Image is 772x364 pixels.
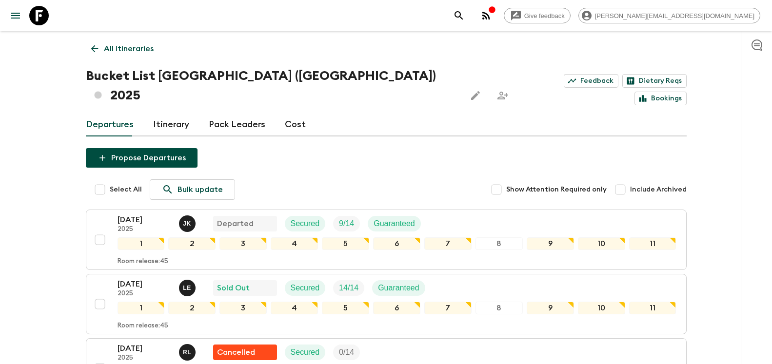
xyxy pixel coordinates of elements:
[578,8,760,23] div: [PERSON_NAME][EMAIL_ADDRESS][DOMAIN_NAME]
[527,237,574,250] div: 9
[86,148,198,168] button: Propose Departures
[118,278,171,290] p: [DATE]
[86,113,134,136] a: Departures
[219,302,267,314] div: 3
[373,237,420,250] div: 6
[179,280,198,296] button: LE
[424,302,472,314] div: 7
[475,302,523,314] div: 8
[179,344,198,361] button: RL
[285,113,306,136] a: Cost
[629,237,676,250] div: 11
[374,218,415,230] p: Guaranteed
[118,258,168,266] p: Room release: 45
[118,214,171,226] p: [DATE]
[506,185,607,194] span: Show Attention Required only
[179,218,198,226] span: Jamie Keenan
[493,86,513,105] span: Share this itinerary
[168,237,216,250] div: 2
[118,226,171,233] p: 2025
[217,282,250,294] p: Sold Out
[630,185,687,194] span: Include Archived
[86,39,159,58] a: All itineraries
[217,346,255,358] p: Cancelled
[285,345,326,360] div: Secured
[168,302,216,314] div: 2
[590,12,760,19] span: [PERSON_NAME][EMAIL_ADDRESS][DOMAIN_NAME]
[291,346,320,358] p: Secured
[333,345,360,360] div: Trip Fill
[118,343,171,354] p: [DATE]
[578,237,625,250] div: 10
[291,218,320,230] p: Secured
[291,282,320,294] p: Secured
[339,346,354,358] p: 0 / 14
[449,6,469,25] button: search adventures
[466,86,485,105] button: Edit this itinerary
[322,237,369,250] div: 5
[118,322,168,330] p: Room release: 45
[150,179,235,200] a: Bulk update
[86,66,458,105] h1: Bucket List [GEOGRAPHIC_DATA] ([GEOGRAPHIC_DATA]) 2025
[629,302,676,314] div: 11
[118,237,165,250] div: 1
[179,347,198,355] span: Rabata Legend Mpatamali
[527,302,574,314] div: 9
[86,210,687,270] button: [DATE]2025Jamie KeenanDepartedSecuredTrip FillGuaranteed1234567891011Room release:45
[634,92,687,105] a: Bookings
[622,74,687,88] a: Dietary Reqs
[504,8,571,23] a: Give feedback
[183,284,191,292] p: L E
[373,302,420,314] div: 6
[424,237,472,250] div: 7
[285,280,326,296] div: Secured
[564,74,618,88] a: Feedback
[209,113,265,136] a: Pack Leaders
[339,218,354,230] p: 9 / 14
[285,216,326,231] div: Secured
[578,302,625,314] div: 10
[378,282,419,294] p: Guaranteed
[118,354,171,362] p: 2025
[333,280,364,296] div: Trip Fill
[86,274,687,334] button: [DATE]2025Leslie EdgarSold OutSecuredTrip FillGuaranteed1234567891011Room release:45
[271,302,318,314] div: 4
[475,237,523,250] div: 8
[322,302,369,314] div: 5
[219,237,267,250] div: 3
[118,302,165,314] div: 1
[118,290,171,298] p: 2025
[213,345,277,360] div: Flash Pack cancellation
[519,12,570,19] span: Give feedback
[179,283,198,290] span: Leslie Edgar
[339,282,358,294] p: 14 / 14
[333,216,360,231] div: Trip Fill
[178,184,223,195] p: Bulk update
[271,237,318,250] div: 4
[110,185,142,194] span: Select All
[104,43,154,55] p: All itineraries
[153,113,189,136] a: Itinerary
[6,6,25,25] button: menu
[217,218,254,230] p: Departed
[183,348,191,356] p: R L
